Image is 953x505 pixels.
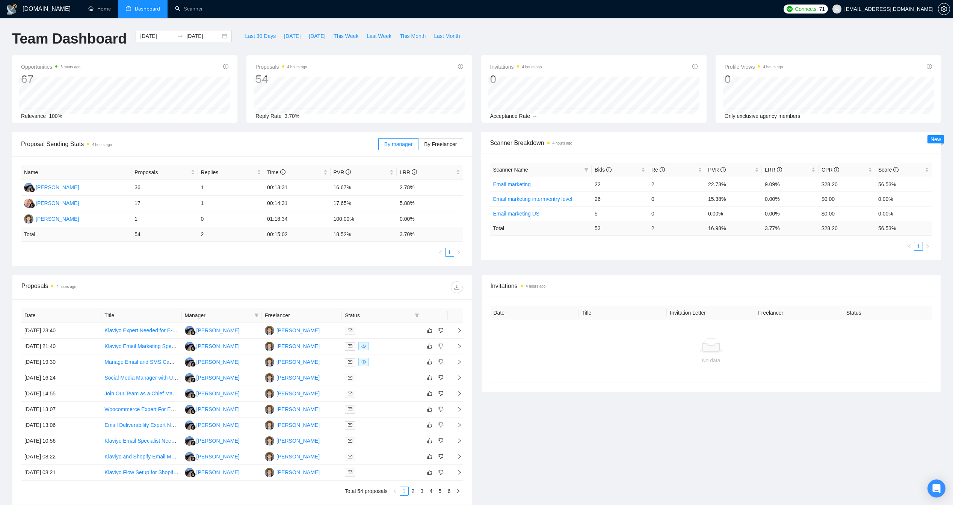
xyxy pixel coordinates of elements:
span: download [451,284,462,290]
span: dislike [438,422,444,428]
img: gigradar-bm.png [30,203,35,208]
span: dislike [438,406,444,412]
span: left [907,244,912,249]
span: info-circle [606,167,612,172]
div: 67 [21,72,80,86]
a: ME[PERSON_NAME] [265,374,320,380]
span: dislike [438,438,444,444]
a: searchScanner [175,6,203,12]
li: 5 [436,487,445,496]
span: LRR [765,167,782,173]
span: Scanner Name [493,167,528,173]
span: By Freelancer [424,141,457,147]
a: ME[PERSON_NAME] [265,343,320,349]
li: 3 [418,487,427,496]
div: 0 [490,72,542,86]
span: filter [413,310,421,321]
button: Last Week [362,30,396,42]
td: 1 [131,211,198,227]
td: Total [490,221,592,235]
td: 9.09% [762,177,819,191]
span: [DATE] [309,32,325,40]
img: gigradar-bm.png [190,456,196,461]
div: [PERSON_NAME] [276,326,320,335]
td: 2 [648,177,705,191]
div: [PERSON_NAME] [196,468,240,476]
span: like [427,422,432,428]
a: AA[PERSON_NAME] [185,359,240,365]
span: Proposals [255,62,307,71]
td: $28.20 [819,177,875,191]
time: 4 hours ago [763,65,783,69]
button: like [425,326,434,335]
button: dislike [436,373,446,382]
td: 16.67% [331,180,397,196]
td: $0.00 [819,191,875,206]
span: Scanner Breakdown [490,138,932,148]
li: 1 [400,487,409,496]
td: 26 [592,191,648,206]
div: [PERSON_NAME] [276,342,320,350]
span: info-circle [692,64,698,69]
div: Open Intercom Messenger [927,479,945,497]
img: gigradar-bm.png [190,362,196,367]
a: ME[PERSON_NAME] [265,406,320,412]
td: 1 [198,180,264,196]
input: End date [186,32,221,40]
div: [PERSON_NAME] [36,183,79,191]
span: Dashboard [135,6,160,12]
span: Last Week [367,32,391,40]
div: 0 [725,72,783,86]
span: like [427,327,432,333]
img: ME [265,357,274,367]
img: ME [265,342,274,351]
a: Social Media Manager with UGC & Influencer Experience [104,375,238,381]
a: AA[PERSON_NAME] [185,374,240,380]
span: filter [583,164,590,175]
span: mail [348,439,352,443]
td: 0.00% [762,206,819,221]
time: 4 hours ago [287,65,307,69]
td: 5 [592,206,648,221]
div: [PERSON_NAME] [196,405,240,413]
a: ME[PERSON_NAME] [265,469,320,475]
img: AA [24,183,33,192]
span: like [427,469,432,475]
button: dislike [436,468,446,477]
img: gigradar-bm.png [190,330,196,335]
img: AA [185,421,194,430]
img: AA [185,468,194,477]
a: ME[PERSON_NAME] [265,422,320,428]
li: 1 [914,242,923,251]
td: 17.65% [331,196,397,211]
span: By manager [384,141,412,147]
a: AA[PERSON_NAME] [185,406,240,412]
div: [PERSON_NAME] [276,374,320,382]
span: 3.70% [285,113,300,119]
img: ME [265,421,274,430]
th: Name [21,165,131,180]
a: 4 [427,487,435,495]
img: AA [185,436,194,446]
a: ME[PERSON_NAME] [265,437,320,443]
a: AA[PERSON_NAME] [185,343,240,349]
a: Woocommerce Expert For Ecom Store Build [104,406,208,412]
td: 00:14:31 [264,196,330,211]
td: 0.00% [762,191,819,206]
div: [PERSON_NAME] [196,326,240,335]
div: [PERSON_NAME] [276,358,320,366]
img: AA [185,389,194,398]
div: [PERSON_NAME] [196,389,240,398]
span: Connects: [795,5,817,13]
span: like [427,454,432,460]
span: mail [348,423,352,427]
span: right [925,244,930,249]
img: ME [265,373,274,383]
span: info-circle [720,167,726,172]
a: homeHome [88,6,111,12]
span: dislike [438,343,444,349]
span: filter [415,313,419,318]
a: ME[PERSON_NAME] [265,390,320,396]
span: swap-right [177,33,183,39]
td: 36 [131,180,198,196]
